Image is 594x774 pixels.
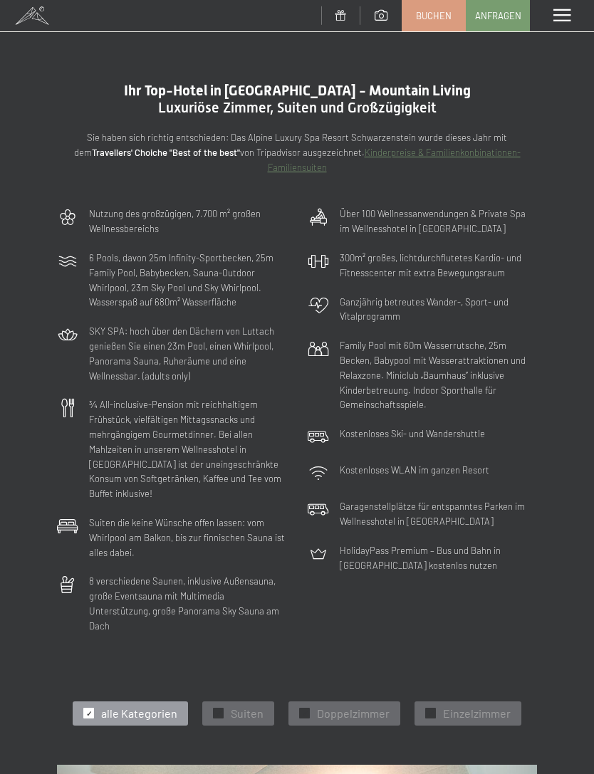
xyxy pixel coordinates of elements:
[428,708,434,718] span: ✓
[89,251,286,310] p: 6 Pools, davon 25m Infinity-Sportbecken, 25m Family Pool, Babybecken, Sauna-Outdoor Whirlpool, 23...
[89,574,286,633] p: 8 verschiedene Saunen, inklusive Außensauna, große Eventsauna mit Multimedia Unterstützung, große...
[86,708,92,718] span: ✓
[89,206,286,236] p: Nutzung des großzügigen, 7.700 m² großen Wellnessbereichs
[475,9,521,22] span: Anfragen
[340,499,537,529] p: Garagenstellplätze für entspanntes Parken im Wellnesshotel in [GEOGRAPHIC_DATA]
[402,1,465,31] a: Buchen
[340,295,537,325] p: Ganzjährig betreutes Wander-, Sport- und Vitalprogramm
[89,324,286,383] p: SKY SPA: hoch über den Dächern von Luttach genießen Sie einen 23m Pool, einen Whirlpool, Panorama...
[92,147,240,158] strong: Travellers' Choiche "Best of the best"
[443,706,511,721] span: Einzelzimmer
[302,708,308,718] span: ✓
[340,251,537,281] p: 300m² großes, lichtdurchflutetes Kardio- und Fitnesscenter mit extra Bewegungsraum
[57,130,537,174] p: Sie haben sich richtig entschieden: Das Alpine Luxury Spa Resort Schwarzenstein wurde dieses Jahr...
[101,706,177,721] span: alle Kategorien
[216,708,222,718] span: ✓
[340,206,537,236] p: Über 100 Wellnessanwendungen & Private Spa im Wellnesshotel in [GEOGRAPHIC_DATA]
[340,543,537,573] p: HolidayPass Premium – Bus und Bahn in [GEOGRAPHIC_DATA] kostenlos nutzen
[231,706,264,721] span: Suiten
[124,82,471,99] span: Ihr Top-Hotel in [GEOGRAPHIC_DATA] - Mountain Living
[89,397,286,501] p: ¾ All-inclusive-Pension mit reichhaltigem Frühstück, vielfältigen Mittagssnacks und mehrgängigem ...
[340,463,489,478] p: Kostenloses WLAN im ganzen Resort
[158,99,437,116] span: Luxuriöse Zimmer, Suiten und Großzügigkeit
[340,427,485,441] p: Kostenloses Ski- und Wandershuttle
[89,516,286,560] p: Suiten die keine Wünsche offen lassen: vom Whirlpool am Balkon, bis zur finnischen Sauna ist alle...
[340,338,537,412] p: Family Pool mit 60m Wasserrutsche, 25m Becken, Babypool mit Wasserattraktionen und Relaxzone. Min...
[416,9,452,22] span: Buchen
[57,765,537,774] a: Schwarzensteinsuite mit finnischer Sauna
[317,706,390,721] span: Doppelzimmer
[467,1,529,31] a: Anfragen
[268,147,521,173] a: Kinderpreise & Familienkonbinationen- Familiensuiten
